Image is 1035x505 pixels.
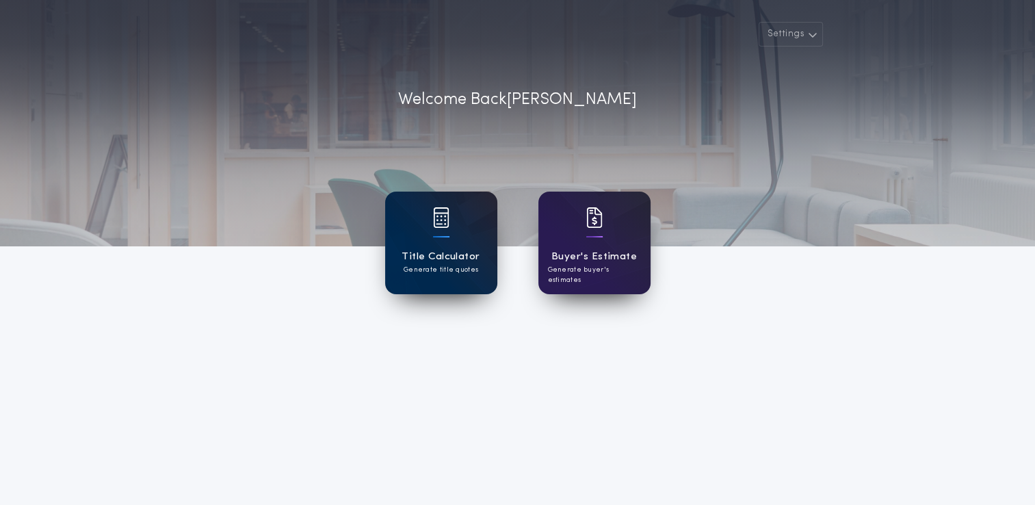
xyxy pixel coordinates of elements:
img: card icon [586,207,603,228]
img: card icon [433,207,449,228]
h1: Title Calculator [402,249,480,265]
p: Generate title quotes [404,265,478,275]
h1: Buyer's Estimate [551,249,637,265]
a: card iconTitle CalculatorGenerate title quotes [385,192,497,294]
p: Welcome Back [PERSON_NAME] [398,88,637,112]
p: Generate buyer's estimates [548,265,641,285]
a: card iconBuyer's EstimateGenerate buyer's estimates [538,192,651,294]
button: Settings [759,22,823,47]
